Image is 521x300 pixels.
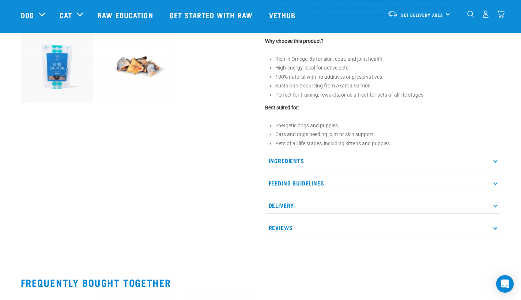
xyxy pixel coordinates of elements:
[496,275,514,293] div: Open Intercom Messenger
[275,55,501,63] li: Rich in Omega-3s for skin, coat, and joint health
[482,10,490,18] img: user.png
[401,14,443,16] span: Set Delivery Area
[265,105,299,110] strong: Best suited for:
[90,0,162,30] a: Raw Education
[275,122,501,130] li: Energetic dogs and puppies
[162,0,262,30] a: Get started with Raw
[102,30,175,103] img: King Salmon 8539
[265,197,501,214] p: Delivery
[275,140,501,147] li: Pets of all life stages, including kittens and puppies
[21,277,501,288] h2: Frequently bought together
[467,11,474,18] img: home-icon-1@2x.png
[275,91,501,99] li: Perfect for training, rewards, or as a treat for pets of all life stages
[60,10,72,20] a: Cat
[21,30,94,103] img: RE Product Shoot 2023 Nov8584
[21,10,34,20] a: Dog
[265,175,501,191] p: Feeding Guidelines
[388,11,397,17] img: van-moving.png
[497,10,505,18] img: home-icon@2x.png
[275,82,501,90] li: Sustainable sourcing from Akaroa Salmon
[275,64,501,72] li: High-energy, ideal for active pets
[275,131,501,138] li: Cats and dogs needing joint or skin support
[265,153,501,169] p: Ingredients
[275,73,501,81] li: 100% natural with no additives or preservatives
[265,220,501,236] p: Reviews
[265,38,324,44] strong: Why choose this product?
[262,0,305,30] a: Vethub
